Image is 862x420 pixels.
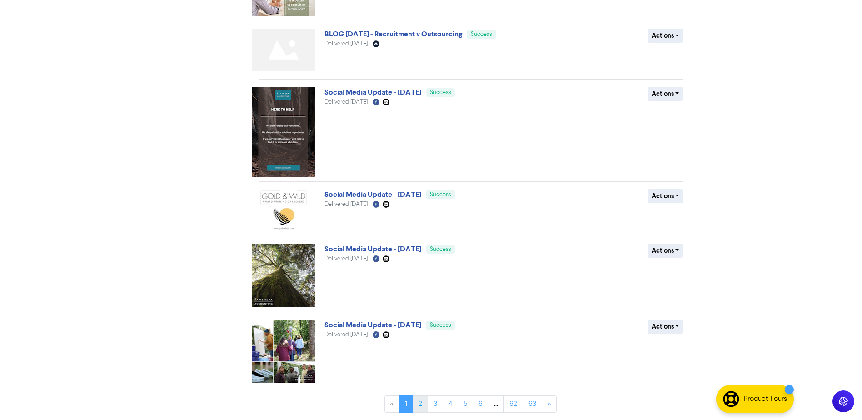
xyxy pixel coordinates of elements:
span: Success [430,90,451,95]
img: image_1758792116103.png [252,87,315,177]
span: Success [430,246,451,252]
button: Actions [648,29,683,43]
span: Delivered [DATE] [324,332,368,338]
button: Actions [648,189,683,203]
a: Social Media Update - [DATE] [324,88,421,97]
a: Page 4 [443,395,458,413]
a: Page 2 [413,395,428,413]
button: Actions [648,244,683,258]
a: » [542,395,557,413]
span: Success [471,31,492,37]
button: Actions [648,320,683,334]
img: image_1758298133137.png [252,320,315,383]
span: Delivered [DATE] [324,201,368,207]
span: Delivered [DATE] [324,256,368,262]
a: Page 62 [503,395,523,413]
iframe: Chat Widget [817,376,862,420]
img: image_1758701252910.png [252,244,315,307]
img: image_1758703592230.jpg [252,189,315,231]
a: Page 6 [473,395,488,413]
a: Page 1 is your current page [399,395,413,413]
button: Actions [648,87,683,101]
a: Social Media Update - [DATE] [324,320,421,330]
a: BLOG [DATE] - Recruitment v Outsourcing [324,30,462,39]
a: Page 63 [523,395,542,413]
a: Page 3 [428,395,443,413]
a: Page 5 [458,395,473,413]
img: Not found [252,29,315,71]
span: Delivered [DATE] [324,99,368,105]
span: Success [430,322,451,328]
a: Social Media Update - [DATE] [324,245,421,254]
a: Social Media Update - [DATE] [324,190,421,199]
span: Delivered [DATE] [324,41,368,47]
span: Success [430,192,451,198]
